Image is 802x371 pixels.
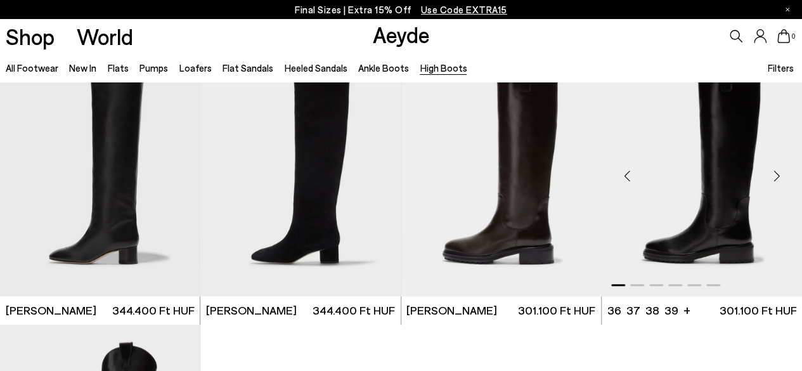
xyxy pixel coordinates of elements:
[406,303,497,318] span: [PERSON_NAME]
[607,303,621,318] li: 36
[401,45,601,297] a: Next slide Previous slide
[421,4,507,15] span: Navigate to /collections/ss25-final-sizes
[77,25,133,48] a: World
[719,303,796,318] span: 301.100 Ft HUF
[607,303,675,318] ul: variant
[223,62,273,74] a: Flat Sandals
[645,303,659,318] li: 38
[683,301,690,318] li: +
[790,33,796,40] span: 0
[69,62,96,74] a: New In
[602,45,802,297] div: 1 / 6
[313,303,395,318] span: 344.400 Ft HUF
[6,303,96,318] span: [PERSON_NAME]
[420,62,467,74] a: High Boots
[401,45,602,297] img: Henry Knee-High Boots
[200,45,400,297] img: Willa Suede Over-Knee Boots
[602,45,802,297] img: Henry Knee-High Boots
[777,29,790,43] a: 0
[401,296,601,325] a: [PERSON_NAME] 301.100 Ft HUF
[518,303,595,318] span: 301.100 Ft HUF
[179,62,212,74] a: Loafers
[6,62,58,74] a: All Footwear
[608,157,646,195] div: Previous slide
[602,296,802,325] a: 36 37 38 39 + 301.100 Ft HUF
[112,303,195,318] span: 344.400 Ft HUF
[295,2,507,18] p: Final Sizes | Extra 15% Off
[358,62,409,74] a: Ankle Boots
[284,62,347,74] a: Heeled Sandals
[602,45,802,297] a: 6 / 6 1 / 6 2 / 6 3 / 6 4 / 6 5 / 6 6 / 6 1 / 6 Next slide Previous slide
[626,303,640,318] li: 37
[664,303,678,318] li: 39
[758,157,796,195] div: Next slide
[108,62,129,74] a: Flats
[139,62,168,74] a: Pumps
[206,303,297,318] span: [PERSON_NAME]
[372,21,429,48] a: Aeyde
[200,296,400,325] a: [PERSON_NAME] 344.400 Ft HUF
[768,62,794,74] span: Filters
[401,45,602,297] div: 1 / 6
[6,25,55,48] a: Shop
